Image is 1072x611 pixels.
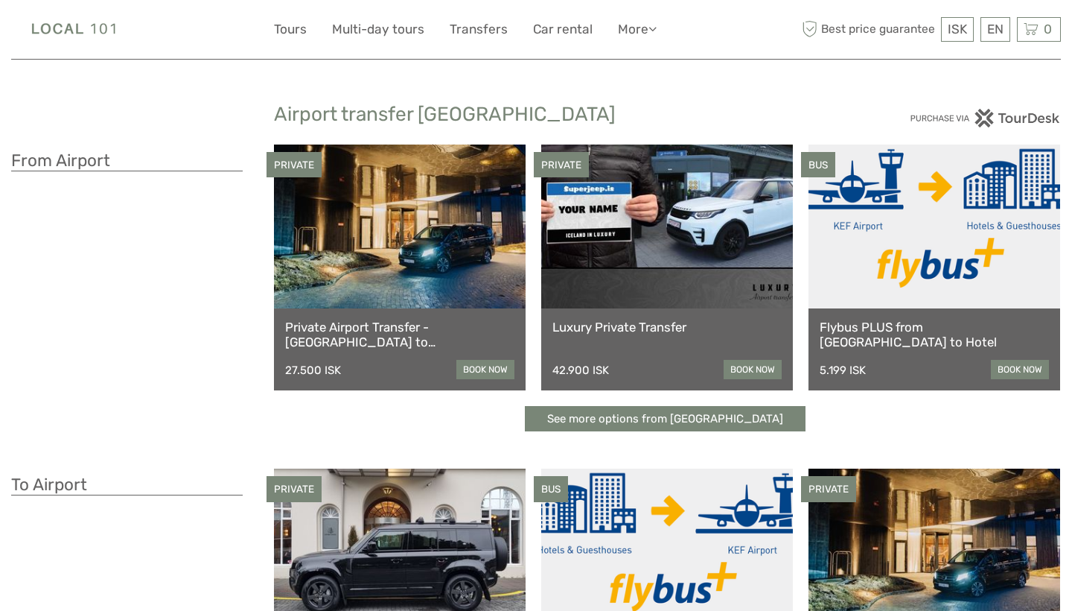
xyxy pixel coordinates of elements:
[450,19,508,40] a: Transfers
[801,476,856,502] div: PRIVATE
[525,406,805,432] a: See more options from [GEOGRAPHIC_DATA]
[267,476,322,502] div: PRIVATE
[11,151,243,171] h3: From Airport
[980,17,1010,42] div: EN
[285,320,514,350] a: Private Airport Transfer - [GEOGRAPHIC_DATA] to [GEOGRAPHIC_DATA]
[1041,22,1054,37] span: 0
[11,11,138,48] img: Local 101
[724,360,782,379] a: book now
[534,152,589,178] div: PRIVATE
[456,360,514,379] a: book now
[801,152,835,178] div: BUS
[332,19,424,40] a: Multi-day tours
[11,475,243,496] h3: To Airport
[552,364,609,377] div: 42.900 ISK
[618,19,657,40] a: More
[820,320,1049,350] a: Flybus PLUS from [GEOGRAPHIC_DATA] to Hotel
[910,109,1061,127] img: PurchaseViaTourDesk.png
[274,19,307,40] a: Tours
[799,17,938,42] span: Best price guarantee
[948,22,967,37] span: ISK
[552,320,782,335] a: Luxury Private Transfer
[991,360,1049,379] a: book now
[285,364,341,377] div: 27.500 ISK
[274,103,799,127] h2: Airport transfer [GEOGRAPHIC_DATA]
[820,364,866,377] div: 5.199 ISK
[533,19,593,40] a: Car rental
[267,152,322,178] div: PRIVATE
[534,476,568,502] div: BUS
